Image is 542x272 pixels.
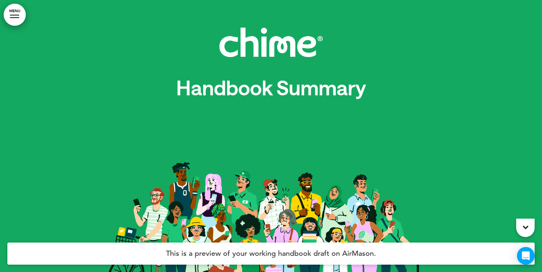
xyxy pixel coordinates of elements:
img: 1678445766916.png [219,28,323,57]
h4: This is a preview of your working handbook draft on AirMason. [7,243,535,265]
a: MENU [4,4,26,26]
span: Handbook Summary [176,75,366,99]
div: Open Intercom Messenger [517,247,535,265]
